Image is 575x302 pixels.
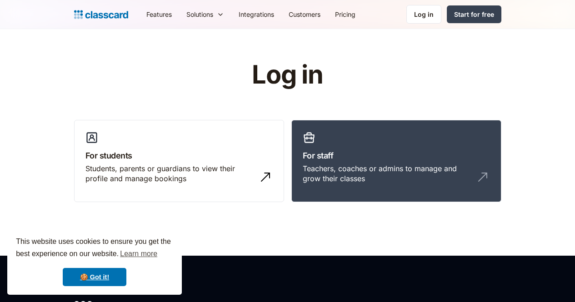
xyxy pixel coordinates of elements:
a: Integrations [231,4,281,25]
a: Customers [281,4,328,25]
div: Teachers, coaches or admins to manage and grow their classes [303,163,472,184]
a: home [74,8,128,21]
div: Solutions [186,10,213,19]
div: Log in [414,10,434,19]
div: Start for free [454,10,494,19]
div: cookieconsent [7,228,182,295]
a: Log in [406,5,441,24]
div: Solutions [179,4,231,25]
a: For studentsStudents, parents or guardians to view their profile and manage bookings [74,120,284,203]
a: For staffTeachers, coaches or admins to manage and grow their classes [291,120,501,203]
h3: For students [85,149,273,162]
a: Start for free [447,5,501,23]
a: Features [139,4,179,25]
a: Pricing [328,4,363,25]
h3: For staff [303,149,490,162]
h1: Log in [143,61,432,89]
div: Students, parents or guardians to view their profile and manage bookings [85,163,255,184]
a: learn more about cookies [119,247,159,261]
a: dismiss cookie message [63,268,126,286]
span: This website uses cookies to ensure you get the best experience on our website. [16,236,173,261]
